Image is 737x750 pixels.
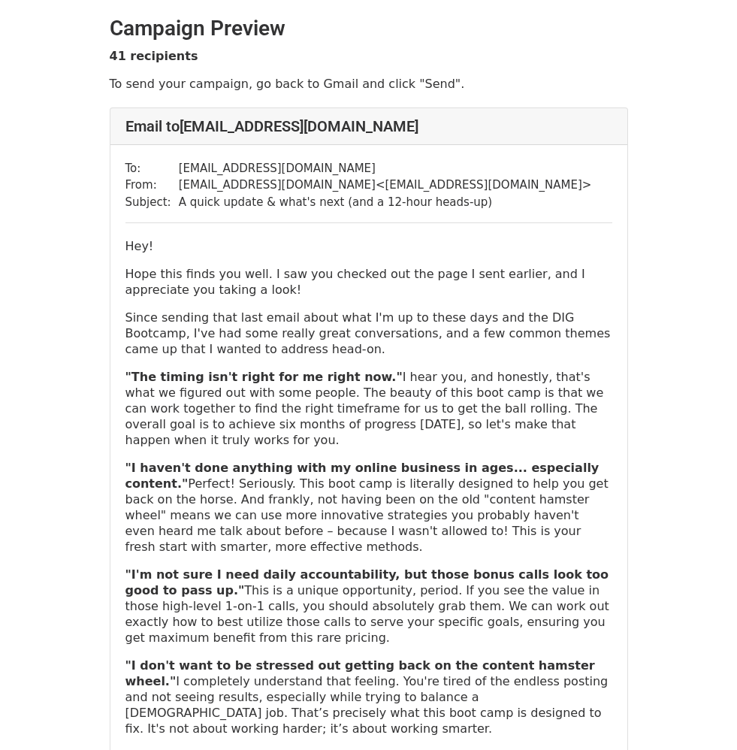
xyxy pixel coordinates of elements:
td: [EMAIL_ADDRESS][DOMAIN_NAME] < [EMAIL_ADDRESS][DOMAIN_NAME] > [179,177,592,194]
b: "I don't want to be stressed out getting back on the content hamster wheel." [125,658,595,688]
b: "I'm not sure I need daily accountability, but those bonus calls look too good to pass up." [125,567,609,597]
td: Subject: [125,194,179,211]
p: Hope this finds you well. I saw you checked out the page I sent earlier, and I appreciate you tak... [125,266,612,298]
p: To send your campaign, go back to Gmail and click "Send". [110,76,628,92]
h4: Email to [EMAIL_ADDRESS][DOMAIN_NAME] [125,117,612,135]
td: From: [125,177,179,194]
b: "The timing isn't right for me right now." [125,370,403,384]
p: I hear you, and honestly, that's what we figured out with some people. The beauty of this boot ca... [125,369,612,448]
td: A quick update & what's next (and a 12-hour heads-up) [179,194,592,211]
p: Hey! [125,238,612,254]
td: To: [125,160,179,177]
b: "I haven't done anything with my online business in ages... especially content." [125,461,600,491]
strong: 41 recipients [110,49,198,63]
p: I completely understand that feeling. You're tired of the endless posting and not seeing results,... [125,658,612,736]
td: [EMAIL_ADDRESS][DOMAIN_NAME] [179,160,592,177]
p: This is a unique opportunity, period. If you see the value in those high-level 1-on-1 calls, you ... [125,567,612,646]
h2: Campaign Preview [110,16,628,41]
p: Since sending that last email about what I'm up to these days and the DIG Bootcamp, I've had some... [125,310,612,357]
p: Perfect! Seriously. This boot camp is literally designed to help you get back on the horse. And f... [125,460,612,555]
